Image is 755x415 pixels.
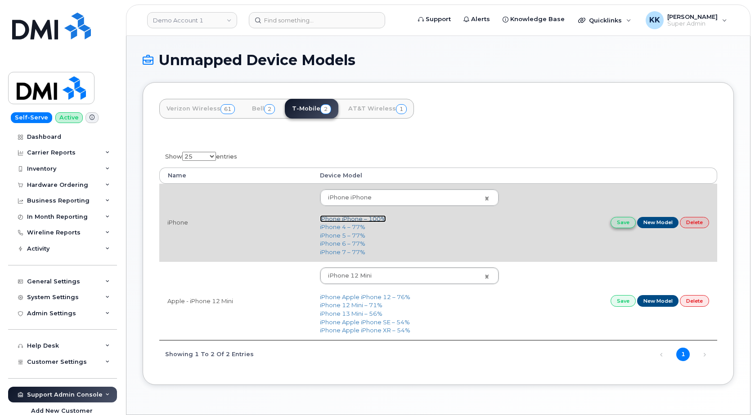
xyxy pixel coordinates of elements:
a: Next [698,348,711,362]
a: iPhone 12 Mini – 71% [320,301,382,309]
a: iPhone iPhone – 100% [320,215,386,222]
a: iPhone 6 – 77% [320,240,365,247]
a: Delete [680,295,709,306]
a: Bell2 [245,99,282,119]
a: iPhone 4 – 77% [320,223,365,230]
a: AT&T Wireless1 [341,99,414,119]
span: iPhone 12 Mini [323,272,372,280]
span: 1 [396,104,407,114]
div: Showing 1 to 2 of 2 entries [159,346,254,362]
a: iPhone Apple iPhone XR – 54% [320,327,410,334]
span: 2 [264,104,275,114]
a: iPhone 5 – 77% [320,232,365,239]
a: New Model [637,217,679,228]
a: Previous [655,348,668,362]
td: Apple - iPhone 12 Mini [159,261,312,340]
span: 2 [320,104,331,114]
select: Showentries [182,152,216,161]
a: Save [611,295,636,306]
a: New Model [637,295,679,306]
a: iPhone 7 – 77% [320,248,365,256]
a: iPhone Apple iPhone 12 – 76% [320,293,410,300]
a: iPhone 13 Mini – 56% [320,310,382,317]
a: Delete [680,217,709,228]
th: Device Model: activate to sort column ascending [312,168,507,184]
a: iPhone iPhone [320,190,499,206]
label: Show entries [159,146,237,164]
a: Verizon Wireless61 [159,99,242,119]
th: Name: activate to sort column ascending [159,168,312,184]
a: iPhone 12 Mini [320,268,499,284]
th: : activate to sort column ascending [507,168,717,184]
h1: Unmapped Device Models [143,52,734,68]
a: iPhone Apple iPhone SE – 54% [320,318,410,326]
a: 1 [676,348,690,361]
td: iPhone [159,184,312,261]
a: T-Mobile2 [285,99,338,119]
span: iPhone iPhone [323,194,372,202]
span: 61 [220,104,235,114]
a: Save [611,217,636,228]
